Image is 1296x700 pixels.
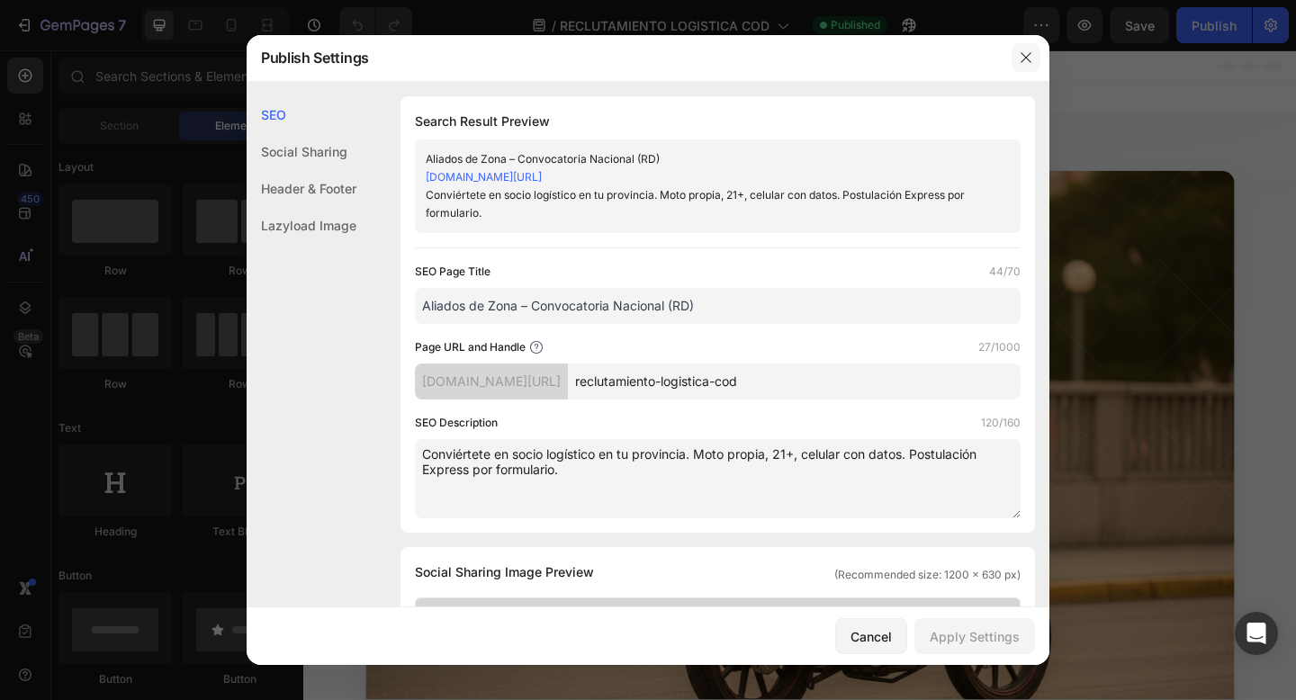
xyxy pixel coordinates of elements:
[568,363,1021,399] input: Handle
[930,627,1020,646] div: Apply Settings
[989,263,1021,281] label: 44/70
[247,96,356,133] div: SEO
[415,363,568,399] div: [DOMAIN_NAME][URL]
[247,34,1003,81] div: Publish Settings
[415,338,526,356] label: Page URL and Handle
[834,567,1021,583] span: (Recommended size: 1200 x 630 px)
[1235,612,1278,655] div: Open Intercom Messenger
[247,133,356,170] div: Social Sharing
[426,150,980,168] div: Aliados de Zona – Convocatoria Nacional (RD)
[247,170,356,207] div: Header & Footer
[415,288,1021,324] input: Title
[835,618,907,654] button: Cancel
[850,627,892,646] div: Cancel
[426,170,542,184] a: [DOMAIN_NAME][URL]
[981,414,1021,432] label: 120/160
[426,186,980,222] div: Conviértete en socio logístico en tu provincia. Moto propia, 21+, celular con datos. Postulación ...
[247,207,356,244] div: Lazyload Image
[415,111,1021,132] h1: Search Result Preview
[415,414,498,432] label: SEO Description
[978,338,1021,356] label: 27/1000
[914,618,1035,654] button: Apply Settings
[415,263,490,281] label: SEO Page Title
[415,561,594,583] span: Social Sharing Image Preview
